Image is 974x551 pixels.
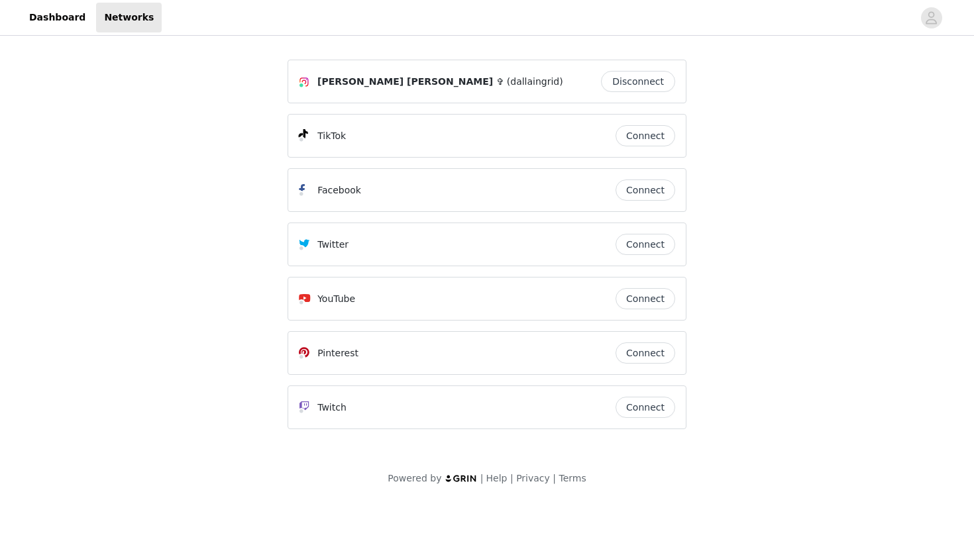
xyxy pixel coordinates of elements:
button: Connect [616,179,675,201]
div: avatar [925,7,938,28]
button: Connect [616,397,675,418]
p: Twitch [317,401,347,415]
span: (dallaingrid) [507,75,563,89]
button: Disconnect [601,71,675,92]
a: Dashboard [21,3,93,32]
span: | [510,473,514,483]
span: | [553,473,556,483]
button: Connect [616,125,675,146]
p: Twitter [317,238,349,252]
a: Networks [96,3,162,32]
p: Facebook [317,183,361,197]
span: [PERSON_NAME] [PERSON_NAME] ✞ [317,75,504,89]
a: Terms [559,473,586,483]
a: Privacy [516,473,550,483]
span: | [480,473,484,483]
p: Pinterest [317,346,358,360]
a: Help [486,473,508,483]
button: Connect [616,342,675,364]
img: Instagram Icon [299,77,309,87]
p: YouTube [317,292,355,306]
img: logo [445,474,478,483]
button: Connect [616,288,675,309]
span: Powered by [388,473,441,483]
button: Connect [616,234,675,255]
p: TikTok [317,129,346,143]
